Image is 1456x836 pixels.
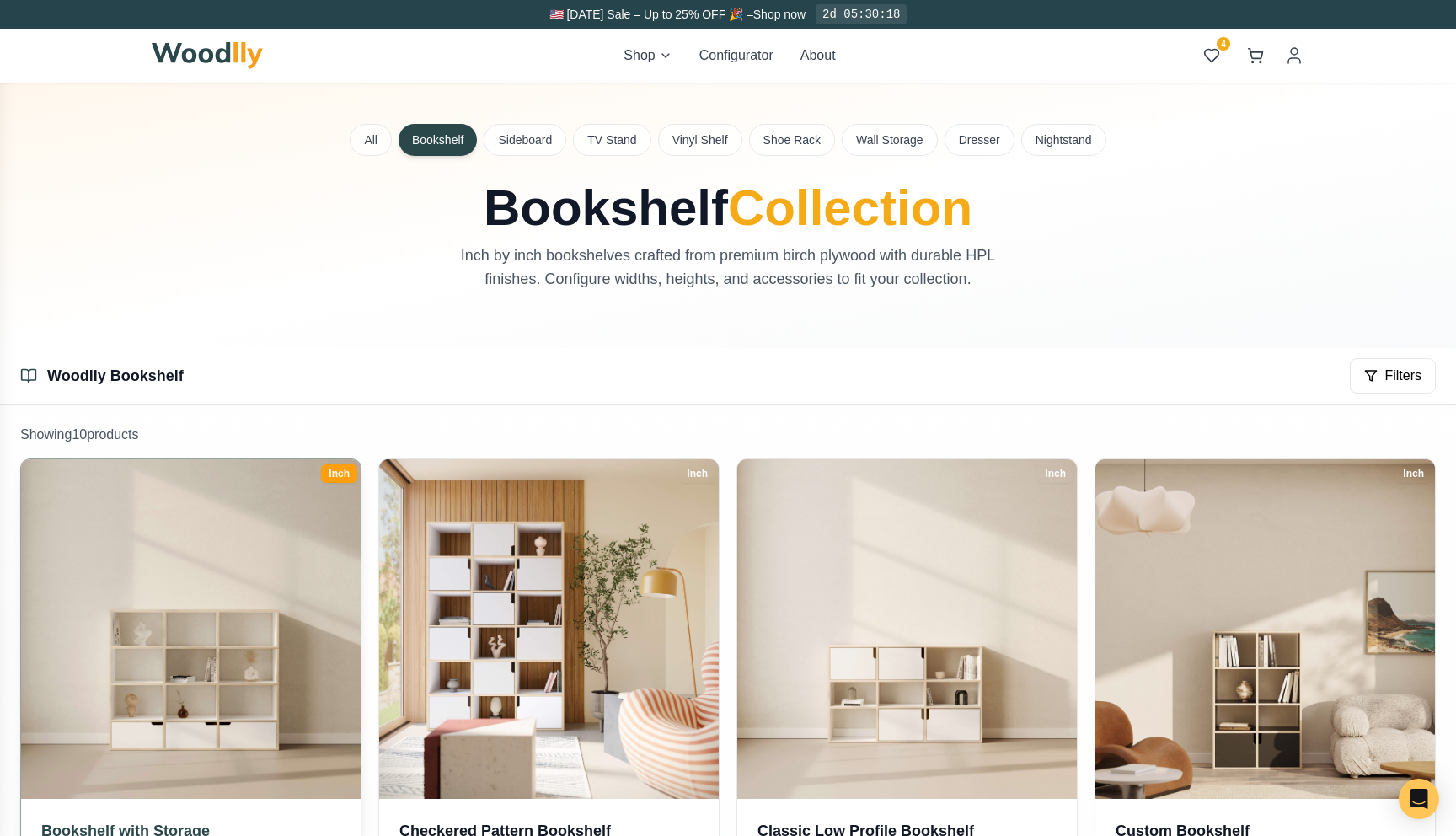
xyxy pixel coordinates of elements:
[1350,358,1436,394] button: Filters
[658,124,742,156] button: Vinyl Shelf
[379,459,719,799] img: Checkered Pattern Bookshelf
[816,4,907,24] div: 2d 05:30:18
[1217,37,1230,51] span: 4
[152,42,263,69] img: Woodlly
[699,46,773,66] button: Configurator
[321,464,357,483] div: Inch
[1095,459,1435,799] img: Custom Bookshelf
[484,124,566,156] button: Sideboard
[399,124,477,156] button: Bookshelf
[624,46,672,66] button: Shop
[350,124,392,156] button: All
[737,459,1077,799] img: Classic Low Profile Bookshelf
[749,124,835,156] button: Shoe Rack
[445,244,1011,291] p: Inch by inch bookshelves crafted from premium birch plywood with durable HPL finishes. Configure ...
[1384,366,1421,386] span: Filters
[1037,464,1073,483] div: Inch
[1196,40,1227,71] button: 4
[573,124,650,156] button: TV Stand
[842,124,938,156] button: Wall Storage
[20,425,1436,445] p: Showing 10 product s
[1399,779,1439,819] div: Open Intercom Messenger
[728,180,972,236] span: Collection
[549,8,753,21] span: 🇺🇸 [DATE] Sale – Up to 25% OFF 🎉 –
[679,464,715,483] div: Inch
[1395,464,1432,483] div: Inch
[945,124,1014,156] button: Dresser
[351,183,1105,233] h1: Bookshelf
[753,8,806,21] a: Shop now
[1021,124,1106,156] button: Nightstand
[47,367,184,384] a: Woodlly Bookshelf
[800,46,836,66] button: About
[13,451,369,807] img: Bookshelf with Storage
